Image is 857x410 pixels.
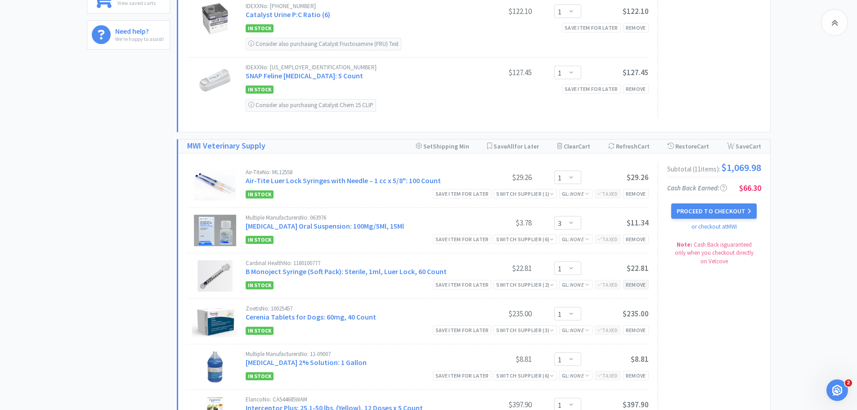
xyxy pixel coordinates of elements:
[246,327,274,335] span: In Stock
[749,142,761,150] span: Cart
[721,162,761,172] span: $1,069.98
[627,218,649,228] span: $11.34
[570,190,584,197] i: None
[675,241,754,265] span: Cash Back is guaranteed only when you checkout directly on Vetcove
[246,10,330,19] a: Catalyst Urine P:C Ratio (6)
[194,169,236,201] img: 4cedcce4f3b34f7dafc1399d3ebfeee2_274362.png
[246,312,376,321] a: Cerenia Tablets for Dogs: 60mg, 40 Count
[727,140,761,153] div: Save
[433,280,492,289] div: Save item for later
[246,267,447,276] a: B Monoject Syringe (Soft Pack): Sterile, 1ml, Luer Lock, 60 Count
[597,327,618,333] span: Taxed
[246,169,464,175] div: Air-Tite No: ML12558
[597,281,618,288] span: Taxed
[194,215,236,246] img: ffa90668b82f41d9b7b95dd2ea75a148_272968.png
[637,142,650,150] span: Cart
[464,308,532,319] div: $235.00
[416,140,469,153] div: Shipping Min
[597,372,618,379] span: Taxed
[496,326,554,334] div: Switch Supplier ( 3 )
[192,306,238,337] img: a9dfd928b5b94647a8973637ac8f9866_559250.png
[623,189,649,198] div: Remove
[464,263,532,274] div: $22.81
[739,183,761,193] span: $66.30
[623,400,649,410] span: $397.90
[623,325,649,335] div: Remove
[623,6,649,16] span: $122.10
[115,35,164,43] p: We're happy to assist!
[115,25,164,35] h6: Need help?
[570,236,584,243] i: None
[494,142,539,150] span: Save for Later
[246,24,274,32] span: In Stock
[246,396,464,402] div: Elanco No: CA544685WAM
[570,372,584,379] i: None
[496,280,554,289] div: Switch Supplier ( 2 )
[464,399,532,410] div: $397.90
[570,327,584,333] i: None
[608,140,650,153] div: Refresh
[433,371,492,380] div: Save item for later
[246,306,464,311] div: Zoetis No: 10025457
[464,172,532,183] div: $29.26
[246,372,274,380] span: In Stock
[246,281,274,289] span: In Stock
[562,281,590,288] span: GL:
[623,68,649,77] span: $127.45
[464,217,532,228] div: $3.78
[627,172,649,182] span: $29.26
[562,327,590,333] span: GL:
[246,190,274,198] span: In Stock
[202,351,228,383] img: f3b3cfe9cf984a189db8d62a4fa964f5_6419.png
[826,379,848,401] iframe: Intercom live chat
[246,99,376,112] div: Consider also purchasing Catalyst Chem 15 CLIP
[187,140,265,153] a: MWI Veterinary Supply
[623,23,649,32] div: Remove
[507,142,514,150] span: All
[246,176,441,185] a: Air-Tite Luer Lock Syringes with Needle – 1 cc x 5/8": 100 Count
[562,236,590,243] span: GL:
[562,190,590,197] span: GL:
[845,379,852,387] span: 2
[246,221,404,230] a: [MEDICAL_DATA] Oral Suspension: 100Mg/5Ml, 15Ml
[246,71,363,80] a: SNAP Feline [MEDICAL_DATA]: 5 Count
[562,84,621,94] div: Save item for later
[623,309,649,319] span: $235.00
[578,142,590,150] span: Cart
[570,281,584,288] i: None
[627,263,649,273] span: $22.81
[246,358,367,367] a: [MEDICAL_DATA] 2% Solution: 1 Gallon
[623,280,649,289] div: Remove
[199,64,231,96] img: 92d8e1386c0540be87cceb0c89fe9266_175139.png
[433,189,492,198] div: Save item for later
[496,371,554,380] div: Switch Supplier ( 6 )
[199,3,231,35] img: cbaeb173400d44559d08ed61e7b1e314_175536.png
[246,38,401,50] div: Consider also purchasing Catalyst Fructosamine (FRU) Test
[433,325,492,335] div: Save item for later
[623,234,649,244] div: Remove
[246,351,464,357] div: Multiple Manufacturers No: 11-09007
[562,23,621,32] div: Save item for later
[246,86,274,94] span: In Stock
[246,215,464,221] div: Multiple Manufacturers No: 063976
[496,189,554,198] div: Switch Supplier ( 1 )
[246,64,464,70] div: IDEXX No: [US_EMPLOYER_IDENTIFICATION_NUMBER]
[668,140,709,153] div: Restore
[496,235,554,243] div: Switch Supplier ( 6 )
[623,84,649,94] div: Remove
[562,372,590,379] span: GL:
[423,142,433,150] span: Set
[697,142,709,150] span: Cart
[246,3,464,9] div: IDEXX No: [PHONE_NUMBER]
[677,241,692,248] strong: Note:
[671,203,757,219] button: Proceed to Checkout
[557,140,590,153] div: Clear
[631,354,649,364] span: $8.81
[667,184,727,192] span: Cash Back Earned :
[464,354,532,365] div: $8.81
[623,371,649,380] div: Remove
[597,236,618,243] span: Taxed
[246,236,274,244] span: In Stock
[464,6,532,17] div: $122.10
